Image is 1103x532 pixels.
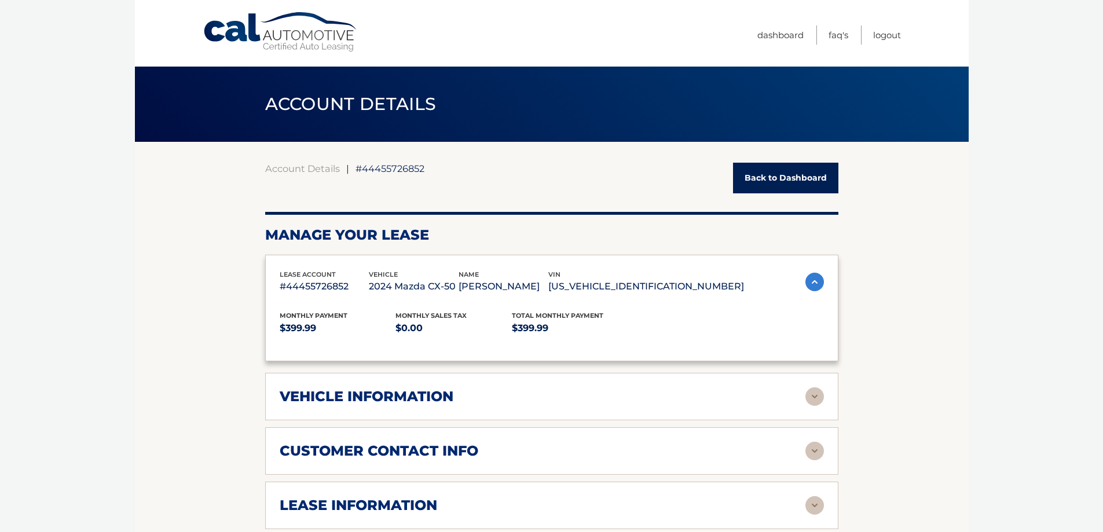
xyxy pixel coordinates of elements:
[459,278,548,295] p: [PERSON_NAME]
[369,270,398,278] span: vehicle
[356,163,424,174] span: #44455726852
[395,311,467,320] span: Monthly sales Tax
[512,320,628,336] p: $399.99
[203,12,359,53] a: Cal Automotive
[280,270,336,278] span: lease account
[459,270,479,278] span: name
[805,387,824,406] img: accordion-rest.svg
[280,320,396,336] p: $399.99
[548,278,744,295] p: [US_VEHICLE_IDENTIFICATION_NUMBER]
[548,270,560,278] span: vin
[873,25,901,45] a: Logout
[805,273,824,291] img: accordion-active.svg
[280,388,453,405] h2: vehicle information
[369,278,459,295] p: 2024 Mazda CX-50
[280,311,347,320] span: Monthly Payment
[265,226,838,244] h2: Manage Your Lease
[757,25,804,45] a: Dashboard
[805,442,824,460] img: accordion-rest.svg
[395,320,512,336] p: $0.00
[512,311,603,320] span: Total Monthly Payment
[805,496,824,515] img: accordion-rest.svg
[280,497,437,514] h2: lease information
[265,93,437,115] span: ACCOUNT DETAILS
[346,163,349,174] span: |
[265,163,340,174] a: Account Details
[280,278,369,295] p: #44455726852
[733,163,838,193] a: Back to Dashboard
[280,442,478,460] h2: customer contact info
[829,25,848,45] a: FAQ's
